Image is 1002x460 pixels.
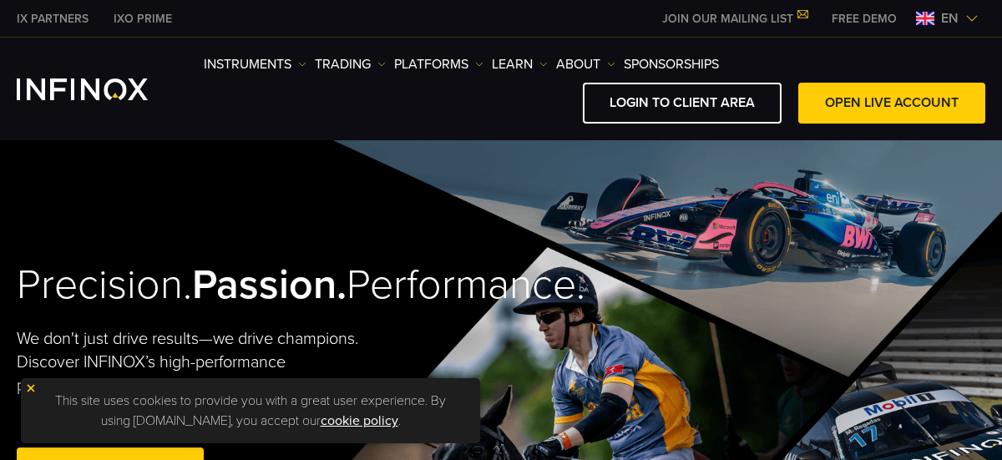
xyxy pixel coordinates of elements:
a: INFINOX MENU [819,10,909,28]
span: en [934,8,965,28]
h2: Precision. Performance. [17,260,453,311]
a: OPEN LIVE ACCOUNT [798,83,985,124]
a: ABOUT [556,54,615,74]
a: Instruments [204,54,306,74]
a: INFINOX [4,10,101,28]
a: INFINOX [101,10,185,28]
a: TRADING [315,54,386,74]
a: JOIN OUR MAILING LIST [650,12,819,26]
a: Learn [492,54,548,74]
a: PLATFORMS [394,54,483,74]
img: yellow close icon [25,382,37,394]
p: We don't just drive results—we drive champions. Discover INFINOX’s high-performance partnerships ... [17,327,366,397]
a: SPONSORSHIPS [624,54,719,74]
strong: Passion. [192,260,347,310]
a: INFINOX Logo [17,78,187,100]
p: This site uses cookies to provide you with a great user experience. By using [DOMAIN_NAME], you a... [29,387,472,435]
a: LOGIN TO CLIENT AREA [583,83,782,124]
a: cookie policy [321,412,398,429]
